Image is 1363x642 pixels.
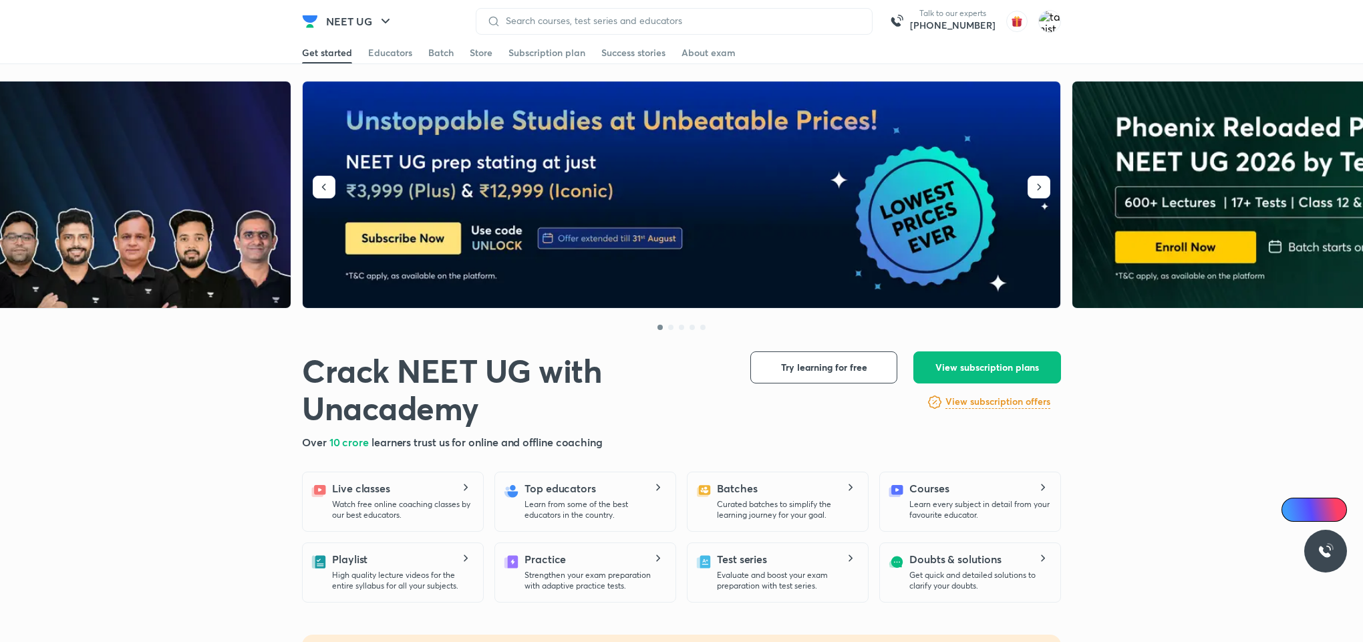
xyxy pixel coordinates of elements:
[1290,504,1300,515] img: Icon
[302,435,329,449] span: Over
[368,46,412,59] div: Educators
[1281,498,1347,522] a: Ai Doubts
[1304,504,1339,515] span: Ai Doubts
[601,46,665,59] div: Success stories
[508,42,585,63] a: Subscription plan
[500,15,861,26] input: Search courses, test series and educators
[909,499,1050,520] p: Learn every subject in detail from your favourite educator.
[1318,543,1334,559] img: ttu
[935,361,1039,374] span: View subscription plans
[717,480,757,496] h5: Batches
[524,480,596,496] h5: Top educators
[332,499,472,520] p: Watch free online coaching classes by our best educators.
[681,42,736,63] a: About exam
[318,8,402,35] button: NEET UG
[1006,11,1028,32] img: avatar
[302,46,352,59] div: Get started
[750,351,897,383] button: Try learning for free
[371,435,603,449] span: learners trust us for online and offline coaching
[883,8,910,35] img: call-us
[681,46,736,59] div: About exam
[368,42,412,63] a: Educators
[470,46,492,59] div: Store
[910,8,996,19] p: Talk to our experts
[332,570,472,591] p: High quality lecture videos for the entire syllabus for all your subjects.
[524,570,665,591] p: Strengthen your exam preparation with adaptive practice tests.
[332,551,367,567] h5: Playlist
[1038,10,1061,33] img: tanistha Dey
[910,19,996,32] a: [PHONE_NUMBER]
[302,42,352,63] a: Get started
[909,480,949,496] h5: Courses
[524,551,566,567] h5: Practice
[428,46,454,59] div: Batch
[717,551,767,567] h5: Test series
[302,351,729,426] h1: Crack NEET UG with Unacademy
[945,395,1050,409] h6: View subscription offers
[332,480,390,496] h5: Live classes
[428,42,454,63] a: Batch
[302,13,318,29] img: Company Logo
[913,351,1061,383] button: View subscription plans
[909,570,1050,591] p: Get quick and detailed solutions to clarify your doubts.
[717,570,857,591] p: Evaluate and boost your exam preparation with test series.
[909,551,1002,567] h5: Doubts & solutions
[945,394,1050,410] a: View subscription offers
[470,42,492,63] a: Store
[717,499,857,520] p: Curated batches to simplify the learning journey for your goal.
[781,361,867,374] span: Try learning for free
[508,46,585,59] div: Subscription plan
[524,499,665,520] p: Learn from some of the best educators in the country.
[601,42,665,63] a: Success stories
[329,435,371,449] span: 10 crore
